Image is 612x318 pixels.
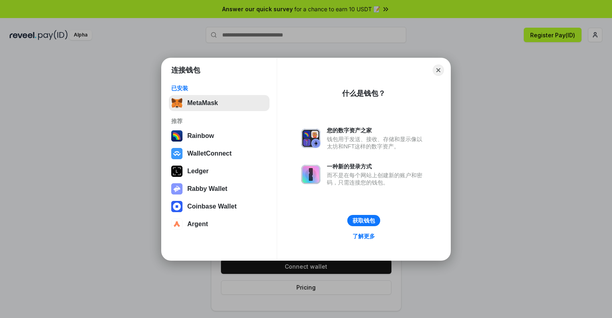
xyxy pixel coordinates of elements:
img: svg+xml,%3Csvg%20xmlns%3D%22http%3A%2F%2Fwww.w3.org%2F2000%2Fsvg%22%20fill%3D%22none%22%20viewBox... [171,183,182,194]
div: Ledger [187,168,209,175]
div: 推荐 [171,117,267,125]
div: Argent [187,221,208,228]
img: svg+xml,%3Csvg%20xmlns%3D%22http%3A%2F%2Fwww.w3.org%2F2000%2Fsvg%22%20fill%3D%22none%22%20viewBox... [301,165,320,184]
div: 已安装 [171,85,267,92]
button: 获取钱包 [347,215,380,226]
div: 钱包用于发送、接收、存储和显示像以太坊和NFT这样的数字资产。 [327,136,426,150]
button: WalletConnect [169,146,270,162]
div: WalletConnect [187,150,232,157]
img: svg+xml,%3Csvg%20fill%3D%22none%22%20height%3D%2233%22%20viewBox%3D%220%200%2035%2033%22%20width%... [171,97,182,109]
img: svg+xml,%3Csvg%20width%3D%22120%22%20height%3D%22120%22%20viewBox%3D%220%200%20120%20120%22%20fil... [171,130,182,142]
button: Close [433,65,444,76]
div: Rainbow [187,132,214,140]
div: 了解更多 [353,233,375,240]
button: Rainbow [169,128,270,144]
button: MetaMask [169,95,270,111]
button: Rabby Wallet [169,181,270,197]
div: 而不是在每个网站上创建新的账户和密码，只需连接您的钱包。 [327,172,426,186]
div: Rabby Wallet [187,185,227,192]
button: Argent [169,216,270,232]
div: 什么是钱包？ [342,89,385,98]
div: Coinbase Wallet [187,203,237,210]
img: svg+xml,%3Csvg%20width%3D%2228%22%20height%3D%2228%22%20viewBox%3D%220%200%2028%2028%22%20fill%3D... [171,219,182,230]
button: Coinbase Wallet [169,198,270,215]
img: svg+xml,%3Csvg%20xmlns%3D%22http%3A%2F%2Fwww.w3.org%2F2000%2Fsvg%22%20fill%3D%22none%22%20viewBox... [301,129,320,148]
img: svg+xml,%3Csvg%20width%3D%2228%22%20height%3D%2228%22%20viewBox%3D%220%200%2028%2028%22%20fill%3D... [171,201,182,212]
div: 您的数字资产之家 [327,127,426,134]
div: MetaMask [187,99,218,107]
div: 一种新的登录方式 [327,163,426,170]
a: 了解更多 [348,231,380,241]
img: svg+xml,%3Csvg%20width%3D%2228%22%20height%3D%2228%22%20viewBox%3D%220%200%2028%2028%22%20fill%3D... [171,148,182,159]
button: Ledger [169,163,270,179]
div: 获取钱包 [353,217,375,224]
h1: 连接钱包 [171,65,200,75]
img: svg+xml,%3Csvg%20xmlns%3D%22http%3A%2F%2Fwww.w3.org%2F2000%2Fsvg%22%20width%3D%2228%22%20height%3... [171,166,182,177]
